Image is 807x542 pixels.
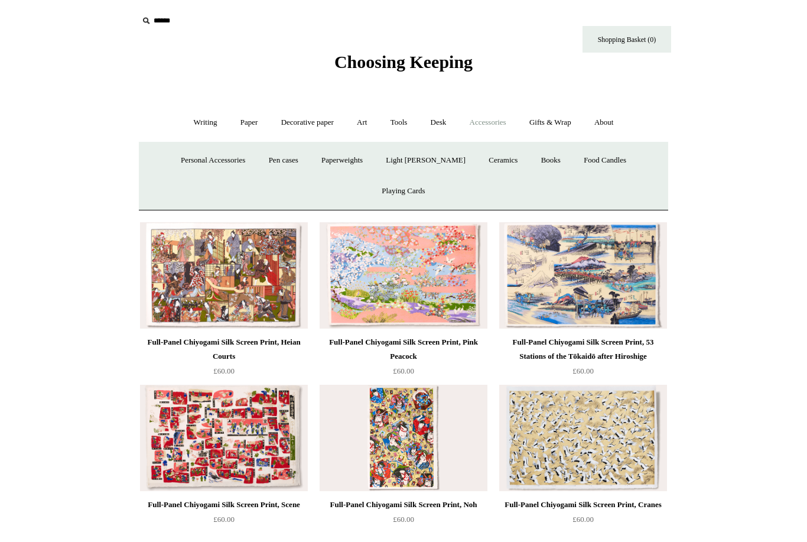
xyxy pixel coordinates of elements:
a: Full-Panel Chiyogami Silk Screen Print, Pink Peacock Full-Panel Chiyogami Silk Screen Print, Pink... [320,222,487,329]
a: Full-Panel Chiyogami Silk Screen Print, Heian Courts £60.00 [140,335,308,384]
a: Full-Panel Chiyogami Silk Screen Print, Noh Full-Panel Chiyogami Silk Screen Print, Noh [320,385,487,491]
img: Full-Panel Chiyogami Silk Screen Print, 53 Stations of the Tōkaidō after Hiroshige [499,222,667,329]
a: Full-Panel Chiyogami Silk Screen Print, Pink Peacock £60.00 [320,335,487,384]
a: Pen cases [258,145,309,176]
span: £60.00 [572,515,594,524]
img: Full-Panel Chiyogami Silk Screen Print, Cranes [499,385,667,491]
a: Personal Accessories [170,145,256,176]
a: Art [346,107,378,138]
span: Choosing Keeping [334,52,473,72]
img: Full-Panel Chiyogami Silk Screen Print, Heian Courts [140,222,308,329]
a: Full-Panel Chiyogami Silk Screen Print, 53 Stations of the Tōkaidō after Hiroshige £60.00 [499,335,667,384]
a: Tools [380,107,418,138]
a: Books [531,145,571,176]
div: Full-Panel Chiyogami Silk Screen Print, Pink Peacock [323,335,484,364]
a: Full-Panel Chiyogami Silk Screen Print, Cranes Full-Panel Chiyogami Silk Screen Print, Cranes [499,385,667,491]
a: Light [PERSON_NAME] [375,145,476,176]
div: Full-Panel Chiyogami Silk Screen Print, Scene [143,498,305,512]
span: £60.00 [393,515,414,524]
a: Writing [183,107,228,138]
a: Gifts & Wrap [519,107,582,138]
div: Full-Panel Chiyogami Silk Screen Print, 53 Stations of the Tōkaidō after Hiroshige [502,335,664,364]
a: Paper [230,107,269,138]
span: £60.00 [572,366,594,375]
a: Desk [420,107,457,138]
a: Choosing Keeping [334,61,473,70]
a: Full-Panel Chiyogami Silk Screen Print, 53 Stations of the Tōkaidō after Hiroshige Full-Panel Chi... [499,222,667,329]
span: £60.00 [213,366,235,375]
a: Shopping Basket (0) [583,26,671,53]
a: Food Candles [573,145,637,176]
span: £60.00 [393,366,414,375]
a: Ceramics [478,145,528,176]
a: Paperweights [311,145,373,176]
a: Accessories [459,107,517,138]
a: Decorative paper [271,107,344,138]
img: Full-Panel Chiyogami Silk Screen Print, Noh [320,385,487,491]
a: Full-Panel Chiyogami Silk Screen Print, Scene Full-Panel Chiyogami Silk Screen Print, Scene [140,385,308,491]
a: Full-Panel Chiyogami Silk Screen Print, Heian Courts Full-Panel Chiyogami Silk Screen Print, Heia... [140,222,308,329]
div: Full-Panel Chiyogami Silk Screen Print, Cranes [502,498,664,512]
img: Full-Panel Chiyogami Silk Screen Print, Scene [140,385,308,491]
a: About [584,107,624,138]
span: £60.00 [213,515,235,524]
img: Full-Panel Chiyogami Silk Screen Print, Pink Peacock [320,222,487,329]
div: Full-Panel Chiyogami Silk Screen Print, Noh [323,498,484,512]
a: Playing Cards [371,176,435,207]
div: Full-Panel Chiyogami Silk Screen Print, Heian Courts [143,335,305,364]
